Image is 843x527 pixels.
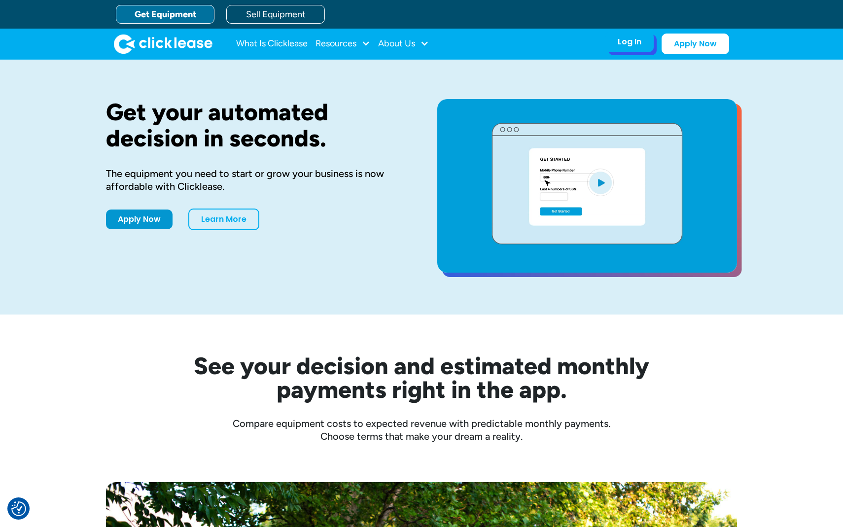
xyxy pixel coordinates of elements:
a: Learn More [188,209,259,230]
div: Log In [618,37,641,47]
img: Blue play button logo on a light blue circular background [587,169,614,196]
h2: See your decision and estimated monthly payments right in the app. [145,354,698,401]
div: Compare equipment costs to expected revenue with predictable monthly payments. Choose terms that ... [106,417,737,443]
img: Revisit consent button [11,501,26,516]
a: Apply Now [106,210,173,229]
img: Clicklease logo [114,34,212,54]
div: Resources [316,34,370,54]
a: open lightbox [437,99,737,273]
a: Sell Equipment [226,5,325,24]
h1: Get your automated decision in seconds. [106,99,406,151]
div: The equipment you need to start or grow your business is now affordable with Clicklease. [106,167,406,193]
a: Get Equipment [116,5,214,24]
a: Apply Now [662,34,729,54]
a: home [114,34,212,54]
button: Consent Preferences [11,501,26,516]
a: What Is Clicklease [236,34,308,54]
div: About Us [378,34,429,54]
